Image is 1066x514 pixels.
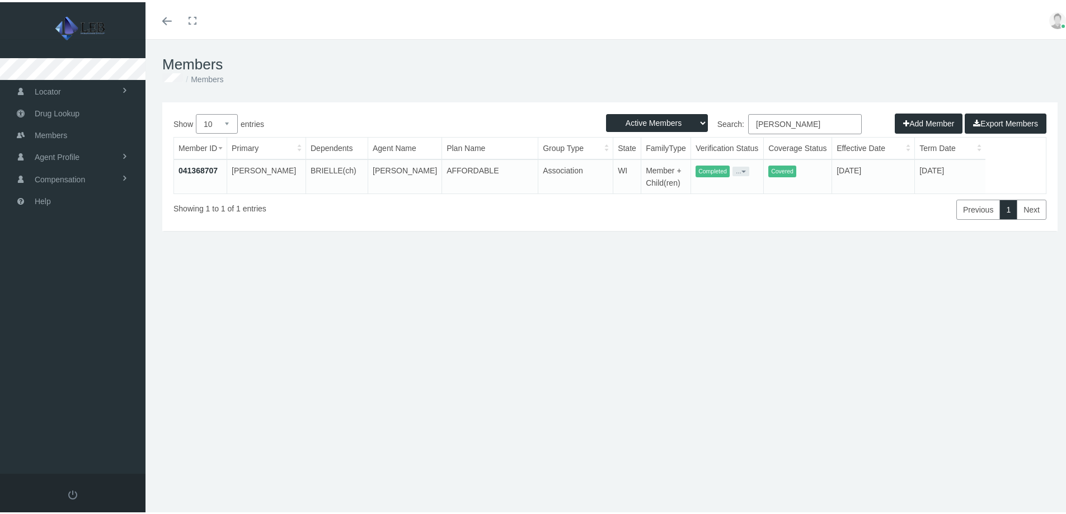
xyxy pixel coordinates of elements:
[35,144,79,166] span: Agent Profile
[538,135,613,157] th: Group Type: activate to sort column ascending
[610,112,862,132] label: Search:
[915,157,986,191] td: [DATE]
[35,167,85,188] span: Compensation
[368,157,442,191] td: [PERSON_NAME]
[162,54,1058,71] h1: Members
[35,122,67,144] span: Members
[1017,197,1046,218] a: Next
[227,135,306,157] th: Primary: activate to sort column ascending
[732,164,749,173] button: ...
[306,135,368,157] th: Dependents
[832,157,915,191] td: [DATE]
[15,12,149,40] img: LEB INSURANCE GROUP
[196,112,238,131] select: Showentries
[442,135,538,157] th: Plan Name
[368,135,442,157] th: Agent Name
[748,112,862,132] input: Search:
[35,79,61,100] span: Locator
[179,164,218,173] a: 041368707
[174,135,227,157] th: Member ID: activate to sort column ascending
[173,112,610,131] label: Show entries
[832,135,915,157] th: Effective Date: activate to sort column ascending
[641,157,691,191] td: Member + Child(ren)
[35,188,51,210] span: Help
[691,135,764,157] th: Verification Status
[227,157,306,191] td: [PERSON_NAME]
[538,157,613,191] td: Association
[696,163,730,175] span: Completed
[956,197,1000,218] a: Previous
[999,197,1017,218] a: 1
[613,135,641,157] th: State
[1049,10,1066,27] img: user-placeholder.jpg
[764,135,832,157] th: Coverage Status
[915,135,986,157] th: Term Date: activate to sort column ascending
[306,157,368,191] td: BRIELLE(ch)
[965,111,1046,131] button: Export Members
[641,135,691,157] th: FamilyType
[442,157,538,191] td: AFFORDABLE
[183,71,223,83] li: Members
[35,101,79,122] span: Drug Lookup
[768,163,796,175] span: Covered
[613,157,641,191] td: WI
